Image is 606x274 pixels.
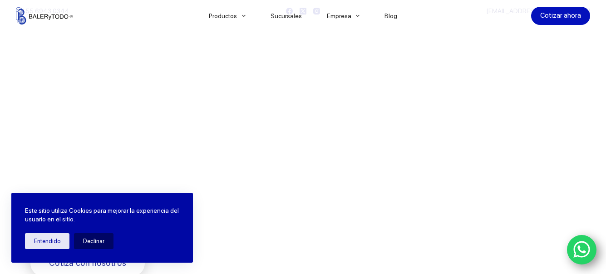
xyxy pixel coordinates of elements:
[25,206,179,224] p: Este sitio utiliza Cookies para mejorar la experiencia del usuario en el sitio.
[25,233,69,249] button: Entendido
[567,235,597,265] a: WhatsApp
[30,135,147,147] span: Bienvenido a Balerytodo®
[30,155,291,217] span: Somos los doctores de la industria
[531,7,590,25] a: Cotizar ahora
[74,233,113,249] button: Declinar
[16,7,73,24] img: Balerytodo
